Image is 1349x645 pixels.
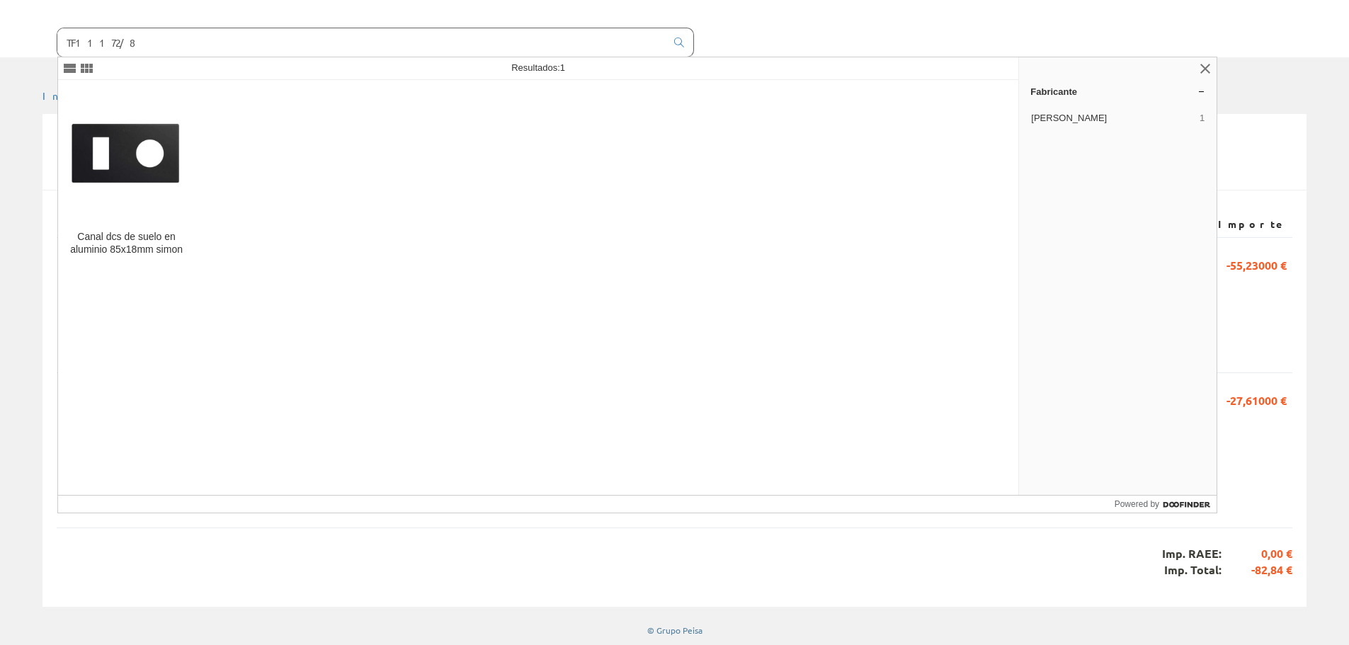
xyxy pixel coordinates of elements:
[1115,498,1159,510] span: Powered by
[58,81,195,273] a: Canal dcs de suelo en aluminio 85x18mm simon Canal dcs de suelo en aluminio 85x18mm simon
[42,624,1307,637] div: © Grupo Peisa
[69,231,183,256] div: Canal dcs de suelo en aluminio 85x18mm simon
[511,62,565,73] span: Resultados:
[1226,387,1287,411] span: -27,61000 €
[1200,212,1292,237] th: Importe
[57,130,550,182] span: [PERSON_NAME] #21/1116349 Fecha: [DATE] Cliente: 212113 - ELECT. Y SERV. [GEOGRAPHIC_DATA], SL
[1019,80,1217,103] a: Fabricante
[1031,112,1194,125] span: [PERSON_NAME]
[42,89,103,102] a: Inicio
[1222,546,1292,562] span: 0,00 €
[1226,252,1287,276] span: -55,23000 €
[1115,496,1217,513] a: Powered by
[1200,112,1205,125] span: 1
[1222,562,1292,578] span: -82,84 €
[57,28,666,57] input: Buscar ...
[560,62,565,73] span: 1
[69,114,183,197] img: Canal dcs de suelo en aluminio 85x18mm simon
[57,527,1292,596] div: Imp. RAEE: Imp. Total:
